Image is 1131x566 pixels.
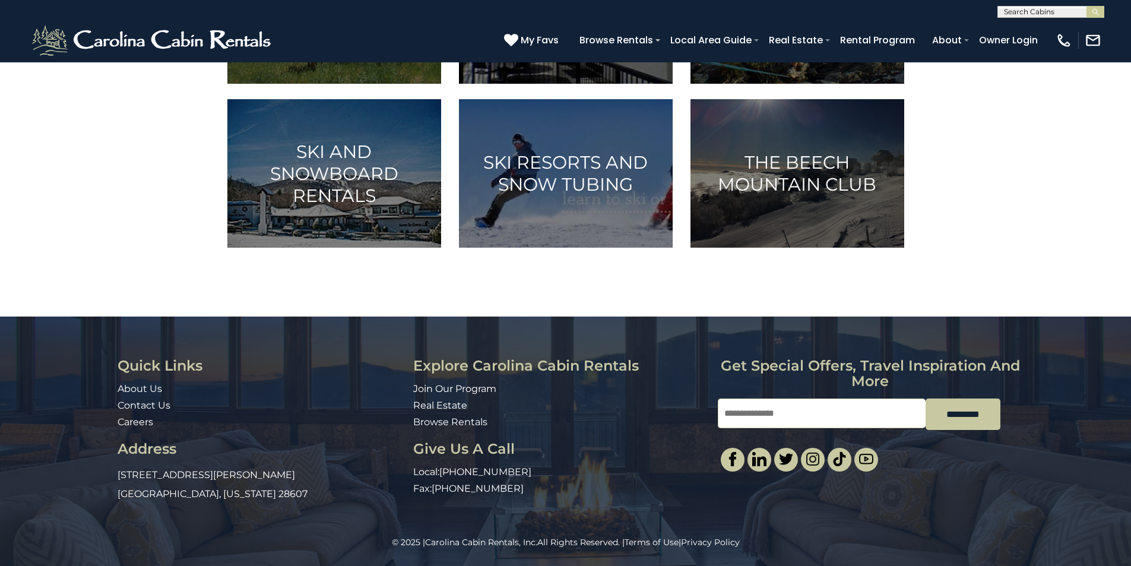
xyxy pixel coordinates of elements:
a: Rental Program [834,30,921,50]
a: [PHONE_NUMBER] [439,466,531,478]
img: facebook-single.svg [726,452,740,466]
h3: Give Us A Call [413,441,709,457]
p: [STREET_ADDRESS][PERSON_NAME] [GEOGRAPHIC_DATA], [US_STATE] 28607 [118,466,404,504]
img: instagram-single.svg [806,452,820,466]
a: Owner Login [973,30,1044,50]
img: twitter-single.svg [779,452,793,466]
h3: Ski and Snowboard Rentals [242,141,426,207]
a: Privacy Policy [681,537,740,548]
a: Join Our Program [413,383,496,394]
p: All Rights Reserved. | | [27,536,1104,548]
img: mail-regular-white.png [1085,32,1101,49]
a: About [926,30,968,50]
a: [PHONE_NUMBER] [432,483,524,494]
img: White-1-2.png [30,23,276,58]
p: Fax: [413,482,709,496]
img: tiktok.svg [832,452,847,466]
img: phone-regular-white.png [1056,32,1072,49]
a: Carolina Cabin Rentals, Inc. [425,537,537,548]
h3: Get special offers, travel inspiration and more [718,358,1022,390]
h3: The Beech Mountain Club [705,151,889,195]
img: youtube-light.svg [859,452,873,466]
img: linkedin-single.svg [752,452,766,466]
a: Contact Us [118,400,170,411]
a: My Favs [504,33,562,48]
a: Local Area Guide [664,30,758,50]
h3: Ski Resorts and Snow Tubing [474,151,658,195]
a: Ski Resorts and Snow Tubing [459,99,673,248]
a: About Us [118,383,162,394]
span: © 2025 | [392,537,537,548]
a: Careers [118,416,153,428]
a: Browse Rentals [413,416,487,428]
h3: Quick Links [118,358,404,374]
h3: Explore Carolina Cabin Rentals [413,358,709,374]
a: Ski and Snowboard Rentals [227,99,441,248]
span: My Favs [521,33,559,48]
a: Real Estate [763,30,829,50]
a: Real Estate [413,400,467,411]
a: Terms of Use [625,537,679,548]
a: Browse Rentals [574,30,659,50]
p: Local: [413,466,709,479]
h3: Address [118,441,404,457]
a: The Beech Mountain Club [690,99,904,248]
